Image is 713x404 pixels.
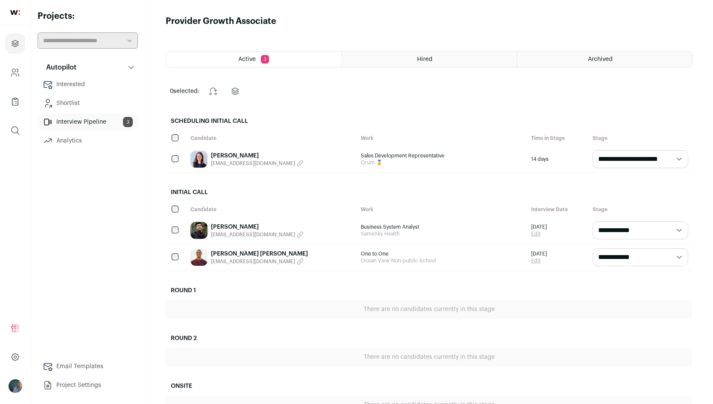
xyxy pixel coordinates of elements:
[166,300,693,319] div: There are no candidates currently in this stage
[10,10,20,15] img: wellfound-shorthand-0d5821cbd27db2630d0214b213865d53afaa358527fdda9d0ea32b1df1b89c2c.svg
[361,224,523,230] span: Business System Analyst
[9,379,22,393] button: Open dropdown
[588,131,693,146] div: Stage
[588,56,613,62] span: Archived
[38,358,138,375] a: Email Templates
[211,258,308,265] button: [EMAIL_ADDRESS][DOMAIN_NAME]
[517,52,692,67] a: Archived
[5,91,25,112] a: Company Lists
[361,257,523,264] span: Ocean View Non-public School
[203,81,223,102] button: Change stage
[238,56,256,62] span: Active
[166,329,693,348] h2: Round 2
[211,160,295,167] span: [EMAIL_ADDRESS][DOMAIN_NAME]
[361,250,523,257] span: One to One
[211,250,308,258] a: [PERSON_NAME] [PERSON_NAME]
[166,15,276,27] h1: Provider Growth Associate
[38,113,138,131] a: Interview Pipeline3
[38,377,138,394] a: Project Settings
[166,348,693,366] div: There are no candidates currently in this stage
[41,62,76,73] p: Autopilot
[531,230,547,237] a: Edit
[211,258,295,265] span: [EMAIL_ADDRESS][DOMAIN_NAME]
[361,230,523,237] span: SameSky Health
[38,10,138,22] h2: Projects:
[190,249,207,266] img: c70e4c95d1d6e2582de088f2156636bbdaf867438d4519e222f39363b0625068.jpg
[527,131,588,146] div: Time in Stage
[211,151,304,160] a: [PERSON_NAME]
[211,231,304,238] button: [EMAIL_ADDRESS][DOMAIN_NAME]
[261,55,269,64] span: 3
[123,117,133,127] span: 3
[166,281,693,300] h2: Round 1
[531,250,547,257] span: [DATE]
[342,52,517,67] a: Hired
[170,87,199,96] span: selected:
[170,88,173,94] span: 0
[38,59,138,76] button: Autopilot
[5,62,25,83] a: Company and ATS Settings
[361,152,523,159] span: Sales Development Representative
[38,76,138,93] a: Interested
[166,112,693,131] h2: Scheduling Initial Call
[211,231,295,238] span: [EMAIL_ADDRESS][DOMAIN_NAME]
[356,131,527,146] div: Work
[527,202,588,217] div: Interview Date
[190,222,207,239] img: 6306ec97bf52e719598134d1b23a7e993ef0532bafa9001b6d0e605b4d2236f9.jpg
[166,377,693,395] h2: Onsite
[186,131,356,146] div: Candidate
[190,151,207,168] img: fcf4c2e11feeddc093a336693a632b714d775315e229ff89ed63a168b4785730.jpg
[356,202,527,217] div: Work
[5,33,25,54] a: Projects
[527,146,588,172] div: 14 days
[417,56,432,62] span: Hired
[211,160,304,167] button: [EMAIL_ADDRESS][DOMAIN_NAME]
[38,132,138,149] a: Analytics
[361,159,523,166] span: Orum 🥇
[166,183,693,202] h2: Initial Call
[588,202,693,217] div: Stage
[531,257,547,264] a: Edit
[211,223,304,231] a: [PERSON_NAME]
[186,202,356,217] div: Candidate
[531,224,547,230] span: [DATE]
[9,379,22,393] img: 19955758-medium_jpg
[38,95,138,112] a: Shortlist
